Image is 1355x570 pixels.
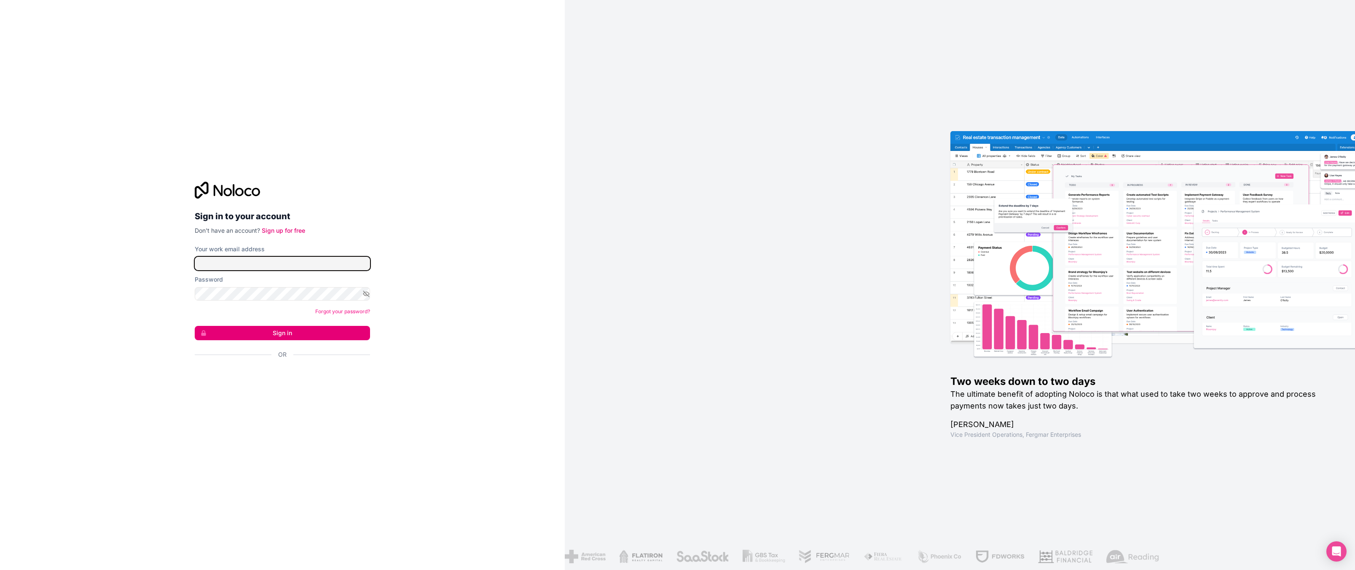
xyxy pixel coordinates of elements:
img: /assets/flatiron-C8eUkumj.png [618,550,662,563]
img: /assets/fdworks-Bi04fVtw.png [974,550,1024,563]
img: /assets/phoenix-BREaitsQ.png [916,550,961,563]
label: Your work email address [195,245,265,253]
iframe: Sign in with Google Button [191,368,368,387]
div: Open Intercom Messenger [1326,541,1347,562]
a: Forgot your password? [315,308,370,315]
h1: Vice President Operations , Fergmar Enterprises [950,430,1328,439]
a: Sign up for free [262,227,305,234]
img: /assets/saastock-C6Zbiodz.png [675,550,728,563]
img: /assets/airreading-FwAmRzSr.png [1105,550,1159,563]
button: Sign in [195,326,370,340]
img: /assets/gbstax-C-GtDUiK.png [742,550,785,563]
label: Password [195,275,223,284]
h1: Two weeks down to two days [950,375,1328,388]
h2: The ultimate benefit of adopting Noloco is that what used to take two weeks to approve and proces... [950,388,1328,412]
img: /assets/baldridge-DxmPIwAm.png [1037,550,1092,563]
h1: [PERSON_NAME] [950,419,1328,430]
img: /assets/american-red-cross-BAupjrZR.png [564,550,605,563]
input: Email address [195,257,370,270]
img: /assets/fergmar-CudnrXN5.png [798,550,849,563]
span: Or [278,350,287,359]
input: Password [195,287,370,301]
img: /assets/fiera-fwj2N5v4.png [863,550,902,563]
h2: Sign in to your account [195,209,370,224]
span: Don't have an account? [195,227,260,234]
